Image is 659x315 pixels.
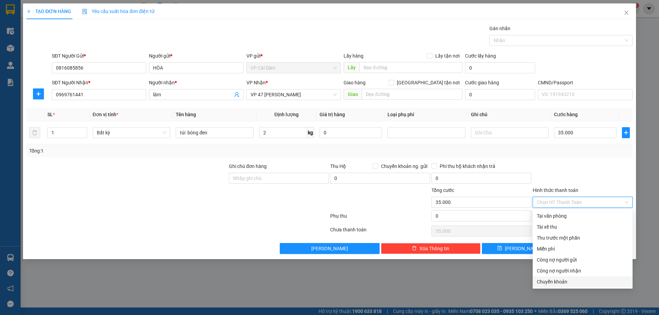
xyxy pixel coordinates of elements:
div: Tại văn phòng [537,212,628,220]
label: Cước giao hàng [465,80,499,85]
input: Dọc đường [359,62,462,73]
div: Tài xế thu [537,223,628,231]
input: Ghi Chú [471,127,548,138]
button: plus [33,88,44,99]
span: Thu Hộ [330,163,346,169]
span: Giá trị hàng [320,112,345,117]
input: VD: Bàn, Ghế [176,127,253,138]
div: SĐT Người Gửi [52,52,146,60]
button: save[PERSON_NAME] [482,243,556,254]
span: Đơn vị tính [93,112,118,117]
div: Cước gửi hàng sẽ được ghi vào công nợ của người gửi [533,254,633,265]
label: Hình thức thanh toán [533,187,578,193]
button: Close [617,3,636,23]
span: plus [622,130,629,135]
input: Ghi chú đơn hàng [229,173,329,184]
span: TẠO ĐƠN HÀNG [26,9,71,14]
div: Chuyển khoản [537,278,628,286]
div: CMND/Passport [538,79,632,86]
span: Phí thu hộ khách nhận trả [437,162,498,170]
span: kg [307,127,314,138]
div: Thu trước một phần [537,234,628,242]
label: Gán nhãn [489,26,510,31]
div: Công nợ người gửi [537,256,628,264]
input: 0 [320,127,382,138]
div: Người nhận [149,79,243,86]
span: Bất kỳ [97,128,166,138]
img: icon [82,9,88,14]
th: Ghi chú [468,108,551,121]
div: Tổng: 1 [29,147,254,155]
button: deleteXóa Thông tin [381,243,481,254]
button: delete [29,127,40,138]
span: [GEOGRAPHIC_DATA] tận nơi [394,79,462,86]
button: [PERSON_NAME] [280,243,380,254]
div: Miễn phí [537,245,628,253]
input: Cước lấy hàng [465,62,535,73]
span: Lấy [344,62,359,73]
span: VP 47 Trần Khát Chân [251,89,337,100]
span: plus [33,91,44,97]
span: close [624,10,629,15]
div: SĐT Người Nhận [52,79,146,86]
span: Chuyển khoản ng. gửi [378,162,430,170]
label: Cước lấy hàng [465,53,496,59]
div: Chưa thanh toán [329,226,431,238]
span: Lấy hàng [344,53,363,59]
div: Phụ thu [329,212,431,224]
div: Người gửi [149,52,243,60]
div: Công nợ người nhận [537,267,628,275]
span: Giao hàng [344,80,366,85]
span: Cước hàng [554,112,578,117]
th: Loại phụ phí [385,108,468,121]
span: user-add [234,92,240,97]
span: Tổng cước [431,187,454,193]
span: [PERSON_NAME] [505,245,542,252]
span: Định lượng [274,112,299,117]
span: Tên hàng [176,112,196,117]
span: Xóa Thông tin [419,245,449,252]
span: [PERSON_NAME] [311,245,348,252]
div: VP gửi [246,52,341,60]
span: plus [26,9,31,14]
span: Yêu cầu xuất hóa đơn điện tử [82,9,154,14]
input: Cước giao hàng [465,89,535,100]
span: Giao [344,89,362,100]
span: SL [47,112,53,117]
span: VP Nhận [246,80,266,85]
input: Dọc đường [362,89,462,100]
span: delete [412,246,417,251]
span: Lấy tận nơi [432,52,462,60]
label: Ghi chú đơn hàng [229,163,267,169]
div: Cước gửi hàng sẽ được ghi vào công nợ của người nhận [533,265,633,276]
button: plus [622,127,629,138]
span: save [497,246,502,251]
span: VP Cái Dăm [251,63,337,73]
